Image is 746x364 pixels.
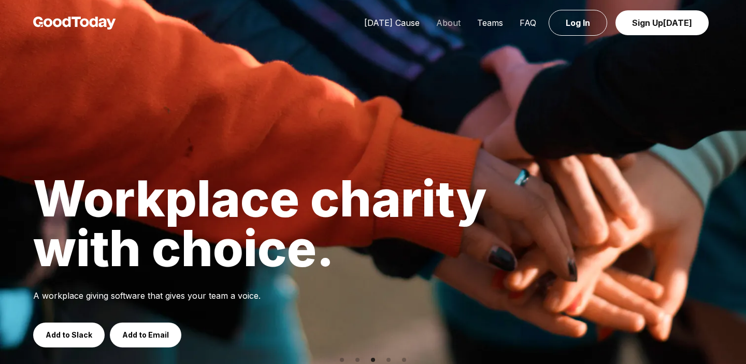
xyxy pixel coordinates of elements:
[33,289,713,302] p: A workplace giving software that gives your team a voice.
[33,323,105,347] a: Add to Slack
[356,18,428,28] a: [DATE] Cause
[428,18,469,28] a: About
[549,10,607,36] a: Log In
[511,18,544,28] a: FAQ
[110,323,181,347] a: Add to Email
[469,18,511,28] a: Teams
[663,18,692,28] span: [DATE]
[33,17,116,30] img: GoodToday
[615,10,709,35] a: Sign Up[DATE]
[33,173,713,273] h1: Workplace charity with choice.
